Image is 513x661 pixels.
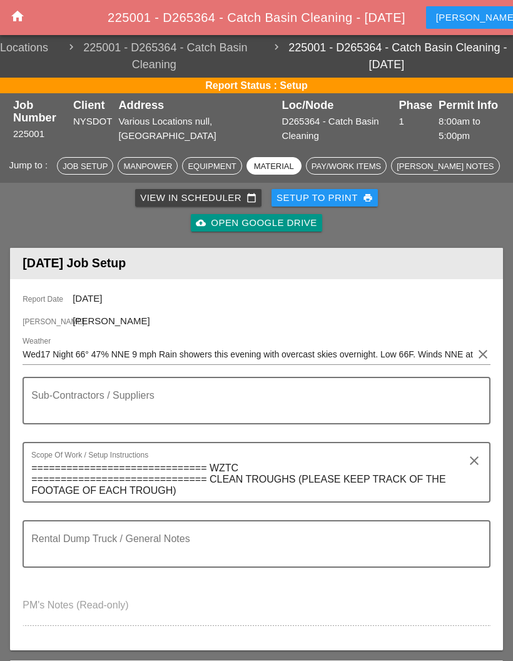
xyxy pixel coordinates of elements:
[252,160,296,173] div: Material
[282,115,393,143] div: D265364 - Catch Basin Cleaning
[282,99,393,111] div: Loc/Node
[467,453,482,468] i: clear
[23,294,73,305] span: Report Date
[191,214,322,232] a: Open Google Drive
[397,160,494,173] div: [PERSON_NAME] Notes
[31,393,472,423] textarea: Sub-Contractors / Suppliers
[272,189,378,207] button: Setup to Print
[31,536,472,566] textarea: Rental Dump Truck / General Notes
[246,157,302,175] button: Material
[399,99,432,111] div: Phase
[475,347,490,362] i: clear
[31,458,472,501] textarea: Scope Of Work / Setup Instructions
[196,216,317,230] div: Open Google Drive
[23,316,73,327] span: [PERSON_NAME]
[10,9,25,24] i: home
[439,99,500,111] div: Permit Info
[73,99,113,111] div: Client
[10,248,503,279] header: [DATE] Job Setup
[391,157,499,175] button: [PERSON_NAME] Notes
[9,160,53,170] span: Jump to :
[363,193,373,203] i: print
[182,157,241,175] button: Equipment
[73,315,150,326] span: [PERSON_NAME]
[108,11,405,24] span: 225001 - D265364 - Catch Basin Cleaning - [DATE]
[306,157,387,175] button: Pay/Work Items
[118,115,275,143] div: Various Locations null, [GEOGRAPHIC_DATA]
[140,191,256,205] div: View in Scheduler
[118,99,275,111] div: Address
[196,218,206,228] i: cloud_upload
[118,157,178,175] button: Manpower
[135,189,262,207] a: View in Scheduler
[399,115,432,129] div: 1
[439,115,500,143] div: 8:00am to 5:00pm
[246,193,256,203] i: calendar_today
[73,115,113,129] div: NYSDOT
[260,39,513,73] a: 225001 - D265364 - Catch Basin Cleaning - [DATE]
[48,39,260,73] span: 225001 - D265364 - Catch Basin Cleaning
[13,127,67,141] div: 225001
[23,595,490,625] textarea: PM's Notes (Read-only)
[63,160,108,173] div: Job Setup
[13,99,67,124] div: Job Number
[277,191,373,205] div: Setup to Print
[23,344,473,364] input: Weather
[57,157,113,175] button: Job Setup
[188,160,236,173] div: Equipment
[312,160,381,173] div: Pay/Work Items
[73,293,102,304] span: [DATE]
[123,160,172,173] div: Manpower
